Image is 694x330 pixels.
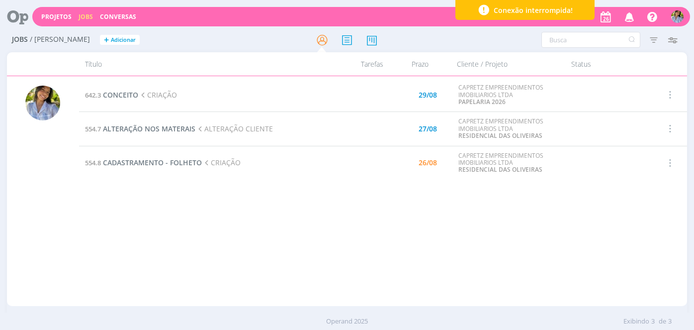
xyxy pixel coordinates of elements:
[85,91,101,100] span: 642.3
[458,118,561,139] div: CAPRETZ EMPREENDIMENTOS IMOBILIARIOS LTDA
[458,152,561,174] div: CAPRETZ EMPREENDIMENTOS IMOBILIARIOS LTDA
[100,12,136,21] a: Conversas
[111,37,136,43] span: Adicionar
[330,52,389,76] div: Tarefas
[79,52,330,76] div: Título
[85,158,202,167] a: 554.8CADASTRAMENTO - FOLHETO
[541,32,640,48] input: Busca
[668,317,672,327] span: 3
[79,12,93,21] a: Jobs
[419,159,437,166] div: 26/08
[458,84,561,106] div: CAPRETZ EMPREENDIMENTOS IMOBILIARIOS LTDA
[76,13,96,21] button: Jobs
[659,317,666,327] span: de
[100,35,140,45] button: +Adicionar
[12,35,28,44] span: Jobs
[202,158,241,167] span: CRIAÇÃO
[565,52,650,76] div: Status
[30,35,90,44] span: / [PERSON_NAME]
[85,90,138,100] a: 642.3CONCEITO
[41,12,72,21] a: Projetos
[138,90,177,100] span: CRIAÇÃO
[103,90,138,100] span: CONCEITO
[38,13,75,21] button: Projetos
[671,10,684,23] img: A
[103,124,195,133] span: ALTERAÇÃO NOS MATERAIS
[97,13,139,21] button: Conversas
[25,86,60,120] img: A
[85,124,195,133] a: 554.7ALTERAÇÃO NOS MATERAIS
[671,8,684,25] button: A
[623,317,649,327] span: Exibindo
[389,52,451,76] div: Prazo
[85,158,101,167] span: 554.8
[195,124,273,133] span: ALTERAÇÃO CLIENTE
[103,158,202,167] span: CADASTRAMENTO - FOLHETO
[419,125,437,132] div: 27/08
[458,165,542,174] a: RESIDENCIAL DAS OLIVEIRAS
[85,124,101,133] span: 554.7
[451,52,565,76] div: Cliente / Projeto
[419,92,437,99] div: 29/08
[104,35,109,45] span: +
[458,131,542,140] a: RESIDENCIAL DAS OLIVEIRAS
[494,5,573,15] span: Conexão interrompida!
[651,317,655,327] span: 3
[458,98,506,106] a: PAPELARIA 2026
